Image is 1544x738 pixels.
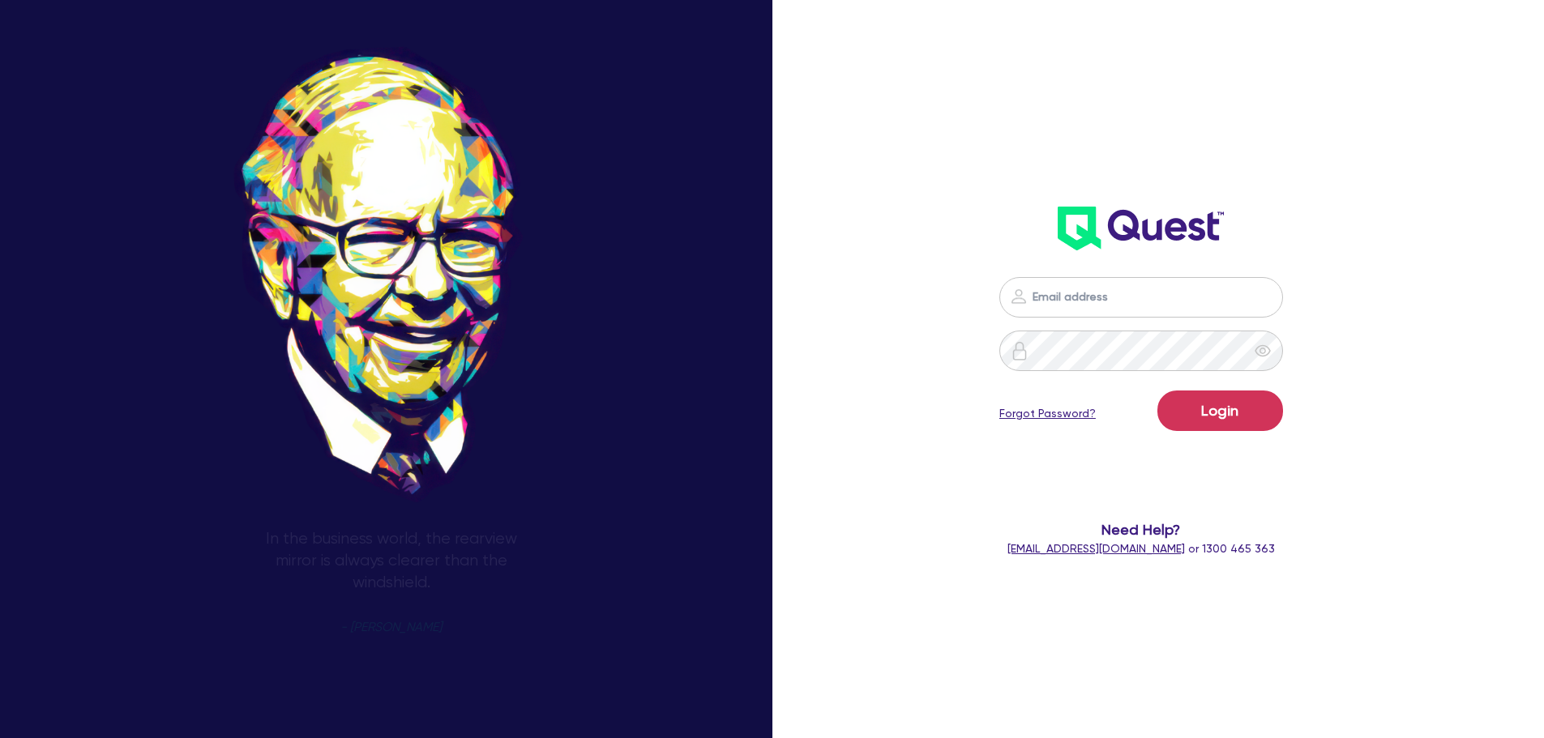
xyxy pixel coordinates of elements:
span: - [PERSON_NAME] [340,621,442,633]
span: eye [1255,343,1271,359]
button: Login [1157,390,1283,431]
span: or 1300 465 363 [1007,542,1275,555]
a: [EMAIL_ADDRESS][DOMAIN_NAME] [1007,542,1185,555]
span: Need Help? [935,518,1349,540]
a: Forgot Password? [999,405,1096,422]
input: Email address [999,277,1283,318]
img: wH2k97JdezQIQAAAABJRU5ErkJggg== [1058,207,1224,250]
img: icon-password [1010,341,1029,360]
img: icon-password [1009,287,1029,306]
